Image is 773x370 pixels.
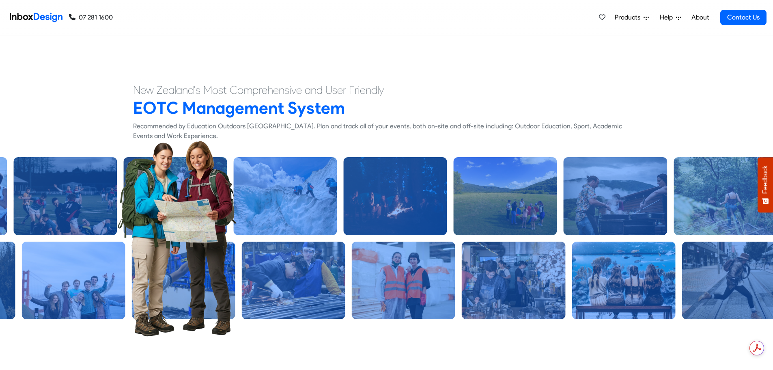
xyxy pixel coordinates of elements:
img: teacher_student_checking_map_outdoors.png [118,141,236,336]
div: Recommended by Education Outdoors [GEOGRAPHIC_DATA]. Plan and track all of your events, both on-s... [133,121,640,141]
button: Feedback - Show survey [758,157,773,212]
span: Help [660,13,676,22]
span: Products [615,13,644,22]
a: 07 281 1600 [69,13,113,22]
h4: New Zealand's Most Comprehensive and User Friendly [133,83,640,97]
h2: EOTC Management System [133,97,640,118]
a: Help [657,9,685,26]
span: Feedback [762,165,769,194]
a: Products [612,9,652,26]
a: Contact Us [720,10,767,25]
a: About [689,9,711,26]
